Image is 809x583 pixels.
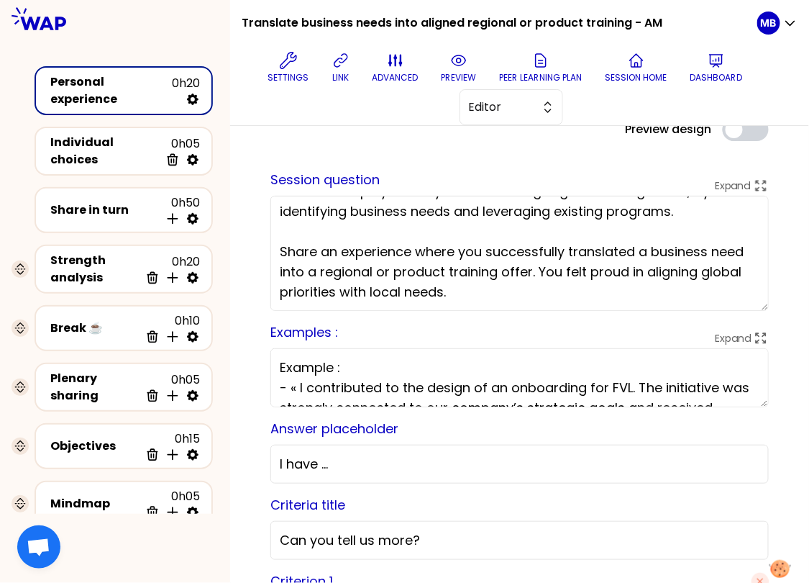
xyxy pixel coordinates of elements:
[270,348,769,407] textarea: Example : - « I contributed to the design of an onboarding for FVL. The initiative was strongly c...
[690,72,743,83] p: Dashboard
[436,46,483,89] button: preview
[268,72,309,83] p: Settings
[715,331,751,345] p: Expand
[50,370,140,405] div: Plenary sharing
[140,430,200,462] div: 0h15
[172,75,200,107] div: 0h20
[757,12,797,35] button: MB
[605,72,667,83] p: Session home
[50,202,160,219] div: Share in turn
[50,438,140,455] div: Objectives
[270,496,345,514] label: Criteria title
[372,72,419,83] p: advanced
[600,46,673,89] button: Session home
[140,371,200,403] div: 0h05
[270,323,338,341] label: Examples :
[160,194,200,226] div: 0h50
[270,420,398,438] label: Answer placeholder
[17,525,60,569] div: Ouvrir le chat
[140,488,200,520] div: 0h05
[50,252,140,286] div: Strength analysis
[270,171,380,189] label: Session question
[140,253,200,285] div: 0h20
[442,72,477,83] p: preview
[50,495,140,512] div: Mindmap
[140,312,200,344] div: 0h10
[460,89,563,125] button: Editor
[270,196,769,311] textarea: You have all played a key role in creating aligned training offers, by identifying business needs...
[332,72,349,83] p: link
[494,46,588,89] button: Peer learning plan
[160,135,200,167] div: 0h05
[625,121,711,138] label: Preview design
[50,73,172,108] div: Personal experience
[262,46,315,89] button: Settings
[685,46,749,89] button: Dashboard
[50,134,160,168] div: Individual choices
[761,16,777,30] p: MB
[50,320,140,337] div: Break ☕️
[715,178,751,193] p: Expand
[367,46,424,89] button: advanced
[469,99,534,116] span: Editor
[500,72,582,83] p: Peer learning plan
[326,46,355,89] button: link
